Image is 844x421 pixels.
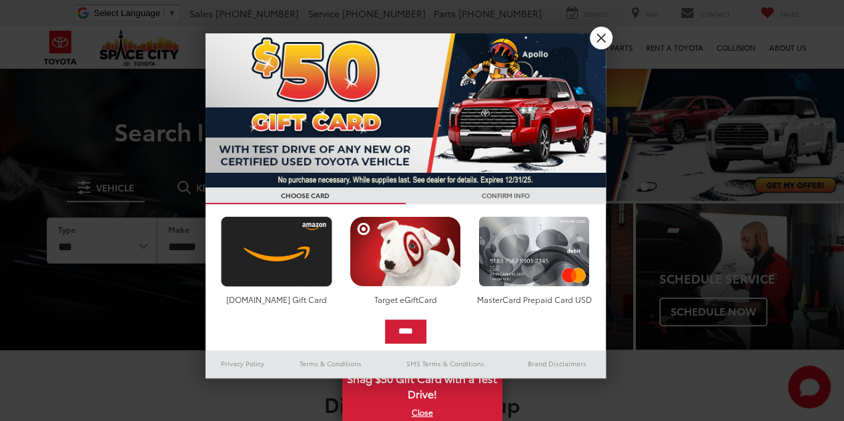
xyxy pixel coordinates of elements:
div: Target eGiftCard [346,294,464,305]
div: MasterCard Prepaid Card USD [475,294,593,305]
div: [DOMAIN_NAME] Gift Card [218,294,336,305]
a: SMS Terms & Conditions [382,356,508,372]
img: mastercard.png [475,216,593,287]
img: amazoncard.png [218,216,336,287]
span: Snag $50 Gift Card with a Test Drive! [344,364,501,405]
img: targetcard.png [346,216,464,287]
img: 53411_top_152338.jpg [205,33,606,187]
a: Terms & Conditions [280,356,382,372]
a: Privacy Policy [205,356,280,372]
h3: CONFIRM INFO [406,187,606,204]
a: Brand Disclaimers [508,356,606,372]
h3: CHOOSE CARD [205,187,406,204]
